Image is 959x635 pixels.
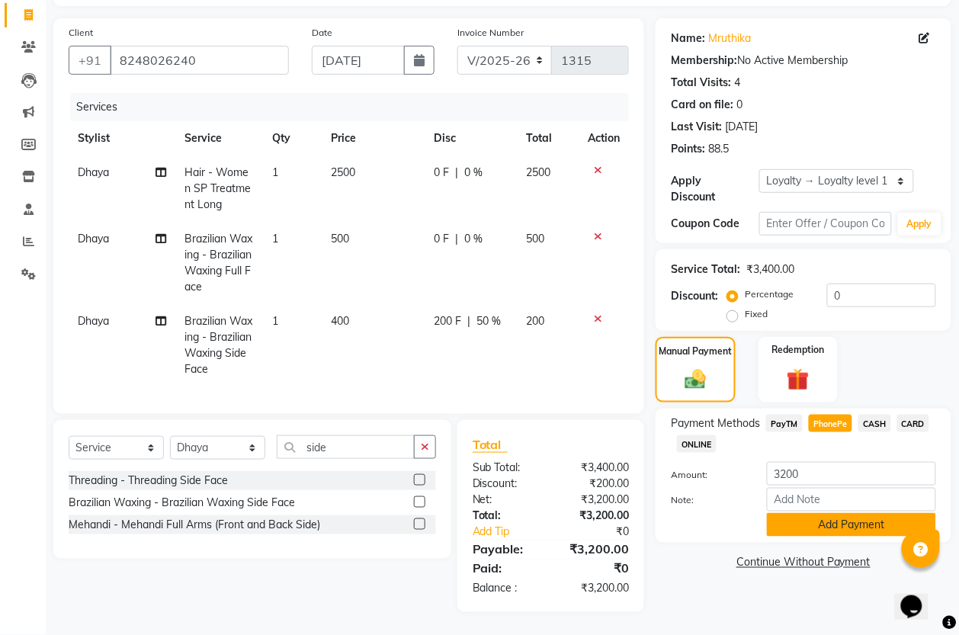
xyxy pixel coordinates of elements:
span: CARD [897,415,930,432]
span: 2500 [526,165,550,179]
label: Note: [659,493,755,507]
div: Balance : [461,581,551,597]
span: 0 % [465,231,483,247]
iframe: chat widget [895,574,944,620]
th: Price [322,121,425,156]
th: Stylist [69,121,175,156]
input: Add Note [767,488,936,512]
span: Dhaya [78,314,109,328]
div: Discount: [671,288,718,304]
span: 400 [331,314,349,328]
div: Paid: [461,560,551,578]
div: ₹0 [551,560,641,578]
span: Hair - Women SP Treatment Long [184,165,251,211]
div: Card on file: [671,97,733,113]
div: Payable: [461,540,551,559]
div: Service Total: [671,261,740,277]
div: 4 [734,75,740,91]
div: ₹3,200.00 [551,581,641,597]
div: Points: [671,141,705,157]
span: 500 [331,232,349,245]
span: | [456,165,459,181]
button: Add Payment [767,513,936,537]
div: ₹3,400.00 [551,460,641,476]
span: 1 [272,232,278,245]
th: Qty [263,121,322,156]
input: Enter Offer / Coupon Code [759,212,892,236]
div: Apply Discount [671,173,759,205]
label: Redemption [771,343,824,357]
div: Discount: [461,476,551,492]
div: [DATE] [725,119,758,135]
div: ₹3,200.00 [551,540,641,559]
div: Total: [461,508,551,524]
label: Amount: [659,468,755,482]
div: Threading - Threading Side Face [69,473,228,489]
div: ₹0 [566,524,640,540]
span: Dhaya [78,165,109,179]
span: ONLINE [677,435,717,453]
span: | [456,231,459,247]
span: PhonePe [809,415,852,432]
span: 2500 [331,165,355,179]
label: Date [312,26,332,40]
img: _cash.svg [678,367,713,392]
div: Total Visits: [671,75,731,91]
img: _gift.svg [780,366,816,394]
span: 1 [272,314,278,328]
a: Add Tip [461,524,566,540]
div: Membership: [671,53,737,69]
label: Manual Payment [659,345,733,358]
div: Net: [461,492,551,508]
div: Name: [671,30,705,47]
div: Last Visit: [671,119,722,135]
span: 200 [526,314,544,328]
span: | [468,313,471,329]
input: Search or Scan [277,435,415,459]
div: 88.5 [708,141,729,157]
span: 0 F [435,231,450,247]
div: ₹3,200.00 [551,492,641,508]
span: Brazilian Waxing - Brazilian Waxing Side Face [184,314,252,376]
span: 0 F [435,165,450,181]
span: Brazilian Waxing - Brazilian Waxing Full Face [184,232,252,293]
span: Dhaya [78,232,109,245]
label: Invoice Number [457,26,524,40]
div: ₹3,400.00 [746,261,794,277]
span: CASH [858,415,891,432]
a: Mruthika [708,30,751,47]
span: Total [473,437,508,453]
div: ₹3,200.00 [551,508,641,524]
label: Percentage [745,287,794,301]
th: Service [175,121,263,156]
div: Mehandi - Mehandi Full Arms (Front and Back Side) [69,517,320,533]
span: 500 [526,232,544,245]
span: 1 [272,165,278,179]
input: Search by Name/Mobile/Email/Code [110,46,289,75]
a: Continue Without Payment [659,555,948,571]
span: 50 % [477,313,502,329]
button: +91 [69,46,111,75]
th: Total [517,121,579,156]
div: No Active Membership [671,53,936,69]
span: Payment Methods [671,415,760,431]
div: Services [70,93,640,121]
div: ₹200.00 [551,476,641,492]
span: 200 F [435,313,462,329]
input: Amount [767,462,936,486]
div: Sub Total: [461,460,551,476]
button: Apply [898,213,941,236]
th: Disc [425,121,517,156]
label: Client [69,26,93,40]
th: Action [579,121,629,156]
span: 0 % [465,165,483,181]
div: Brazilian Waxing - Brazilian Waxing Side Face [69,495,295,511]
div: Coupon Code [671,216,759,232]
div: 0 [736,97,743,113]
span: PayTM [766,415,803,432]
label: Fixed [745,307,768,321]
